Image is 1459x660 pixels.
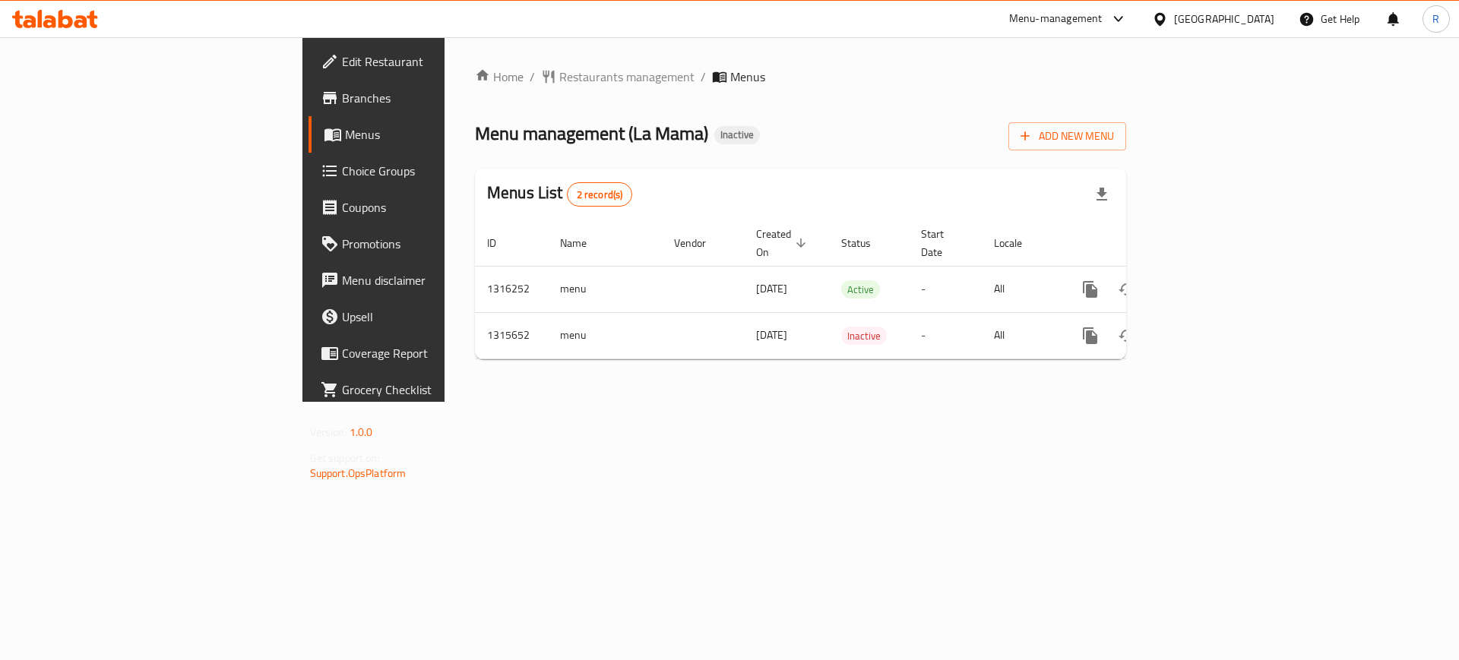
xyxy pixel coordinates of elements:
[342,198,534,216] span: Coupons
[841,327,887,345] div: Inactive
[309,226,546,262] a: Promotions
[674,234,726,252] span: Vendor
[309,298,546,335] a: Upsell
[982,312,1060,358] td: All
[342,271,534,289] span: Menu disclaimer
[994,234,1042,252] span: Locale
[1084,176,1120,213] div: Export file
[1174,11,1274,27] div: [GEOGRAPHIC_DATA]
[730,68,765,86] span: Menus
[309,262,546,298] a: Menu disclaimer
[756,279,787,298] span: [DATE]
[1109,317,1145,354] button: Change Status
[342,89,534,107] span: Branches
[342,308,534,326] span: Upsell
[342,162,534,180] span: Choice Groups
[548,312,662,358] td: menu
[310,463,407,483] a: Support.OpsPlatform
[1008,122,1126,150] button: Add New Menu
[756,225,811,261] span: Created On
[560,234,606,252] span: Name
[559,68,695,86] span: Restaurants management
[982,266,1060,312] td: All
[309,153,546,189] a: Choice Groups
[841,281,880,298] span: Active
[1009,10,1103,28] div: Menu-management
[1072,271,1109,308] button: more
[309,371,546,408] a: Grocery Checklist
[714,128,760,141] span: Inactive
[841,234,891,252] span: Status
[1432,11,1439,27] span: R
[909,266,982,312] td: -
[350,422,373,442] span: 1.0.0
[841,327,887,345] span: Inactive
[342,381,534,399] span: Grocery Checklist
[487,234,516,252] span: ID
[1109,271,1145,308] button: Change Status
[309,116,546,153] a: Menus
[1060,220,1230,267] th: Actions
[342,52,534,71] span: Edit Restaurant
[475,116,708,150] span: Menu management ( La Mama )
[342,235,534,253] span: Promotions
[1021,127,1114,146] span: Add New Menu
[568,188,632,202] span: 2 record(s)
[309,189,546,226] a: Coupons
[475,68,1126,86] nav: breadcrumb
[310,422,347,442] span: Version:
[1072,317,1109,354] button: more
[310,448,380,468] span: Get support on:
[909,312,982,358] td: -
[475,220,1230,359] table: enhanced table
[841,280,880,298] div: Active
[309,335,546,371] a: Coverage Report
[567,182,633,207] div: Total records count
[714,126,760,144] div: Inactive
[921,225,964,261] span: Start Date
[541,68,695,86] a: Restaurants management
[309,80,546,116] a: Branches
[756,325,787,345] span: [DATE]
[342,344,534,362] span: Coverage Report
[309,43,546,80] a: Edit Restaurant
[487,182,632,207] h2: Menus List
[701,68,706,86] li: /
[345,125,534,144] span: Menus
[548,266,662,312] td: menu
